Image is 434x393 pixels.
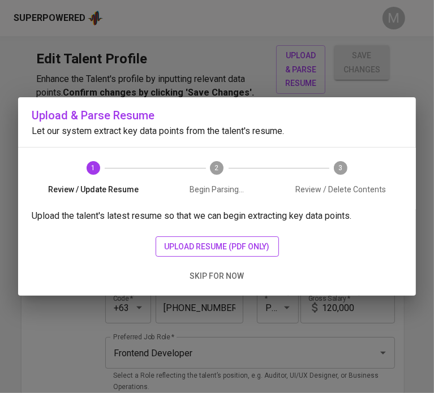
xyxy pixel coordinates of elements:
[92,164,96,172] text: 1
[32,124,402,138] p: Let our system extract key data points from the talent's resume.
[32,209,402,223] p: Upload the talent's latest resume so that we can begin extracting key data points.
[160,184,274,195] span: Begin Parsing...
[32,106,402,124] h6: Upload & Parse Resume
[156,236,279,257] button: upload resume (pdf only)
[215,164,219,172] text: 2
[283,184,398,195] span: Review / Delete Contents
[190,269,244,283] span: skip for now
[186,266,249,287] button: skip for now
[338,164,342,172] text: 3
[36,184,151,195] span: Review / Update Resume
[165,240,270,254] span: upload resume (pdf only)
